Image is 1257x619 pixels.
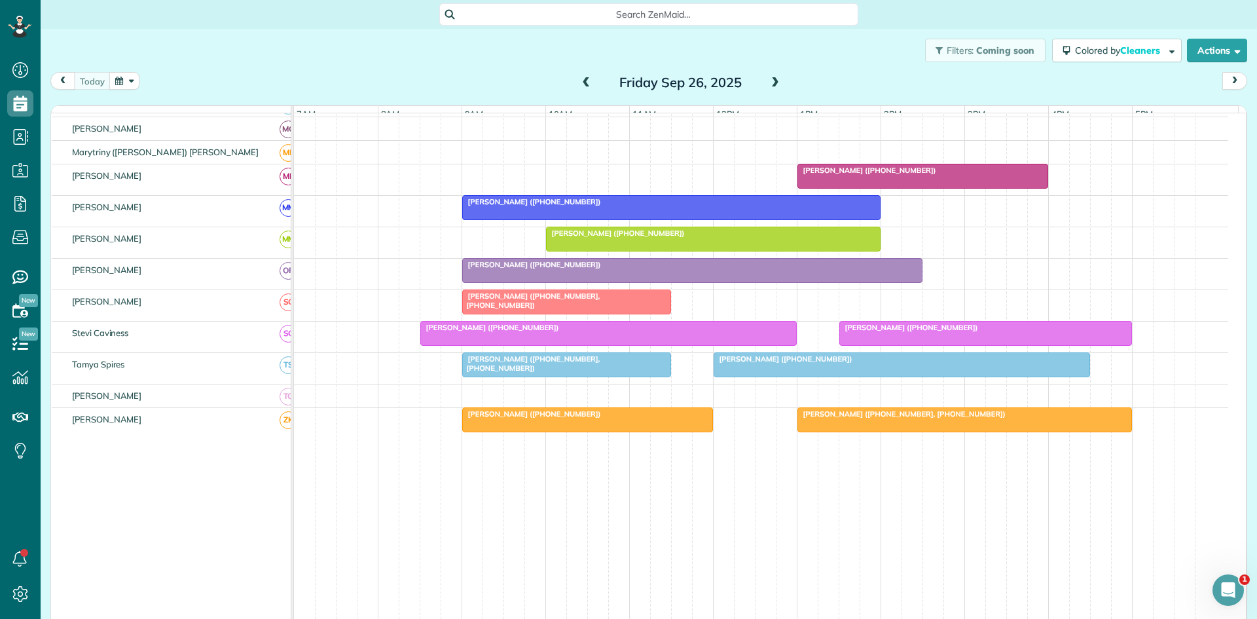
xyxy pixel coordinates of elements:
span: MG [280,121,297,138]
span: [PERSON_NAME] [69,202,145,212]
span: [PERSON_NAME] ([PHONE_NUMBER], [PHONE_NUMBER]) [797,409,1006,419]
button: today [74,72,111,90]
span: 7am [294,109,318,119]
button: prev [50,72,75,90]
span: [PERSON_NAME] ([PHONE_NUMBER]) [545,229,685,238]
span: 1 [1239,574,1250,585]
span: [PERSON_NAME] [69,170,145,181]
span: [PERSON_NAME] ([PHONE_NUMBER]) [462,197,602,206]
button: next [1222,72,1247,90]
span: 9am [462,109,486,119]
span: TG [280,388,297,405]
span: Stevi Caviness [69,328,131,338]
span: New [19,328,38,341]
span: [PERSON_NAME] ([PHONE_NUMBER]) [797,166,937,175]
span: Coming soon [976,45,1035,56]
span: [PERSON_NAME] ([PHONE_NUMBER]) [420,323,560,332]
span: [PERSON_NAME] [69,296,145,307]
span: 1pm [797,109,820,119]
iframe: Intercom live chat [1212,574,1244,606]
span: 4pm [1049,109,1072,119]
span: 8am [378,109,403,119]
span: Colored by [1075,45,1165,56]
span: 3pm [965,109,988,119]
span: [PERSON_NAME] [69,123,145,134]
span: 10am [546,109,575,119]
span: New [19,294,38,307]
span: Cleaners [1120,45,1162,56]
span: MM [280,199,297,217]
span: [PERSON_NAME] ([PHONE_NUMBER]) [462,409,602,419]
span: MM [280,231,297,248]
span: [PERSON_NAME] ([PHONE_NUMBER]) [713,354,853,364]
button: Actions [1187,39,1247,62]
span: 5pm [1133,109,1156,119]
span: Tamya Spires [69,359,128,369]
button: Colored byCleaners [1052,39,1182,62]
span: Marytriny ([PERSON_NAME]) [PERSON_NAME] [69,147,261,157]
span: SC [280,293,297,311]
span: [PERSON_NAME] [69,390,145,401]
span: [PERSON_NAME] ([PHONE_NUMBER]) [839,323,979,332]
span: [PERSON_NAME] ([PHONE_NUMBER], [PHONE_NUMBER]) [462,354,600,373]
span: ZK [280,411,297,429]
span: [PERSON_NAME] ([PHONE_NUMBER]) [462,260,602,269]
span: Filters: [947,45,974,56]
span: OR [280,262,297,280]
span: ML [280,168,297,185]
span: 2pm [881,109,904,119]
span: [PERSON_NAME] [69,265,145,275]
span: TS [280,356,297,374]
span: SC [280,325,297,343]
span: [PERSON_NAME] [69,233,145,244]
span: 12pm [714,109,742,119]
span: ME [280,144,297,162]
h2: Friday Sep 26, 2025 [599,75,763,90]
span: 11am [630,109,659,119]
span: [PERSON_NAME] [69,414,145,424]
span: [PERSON_NAME] ([PHONE_NUMBER], [PHONE_NUMBER]) [462,291,600,310]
